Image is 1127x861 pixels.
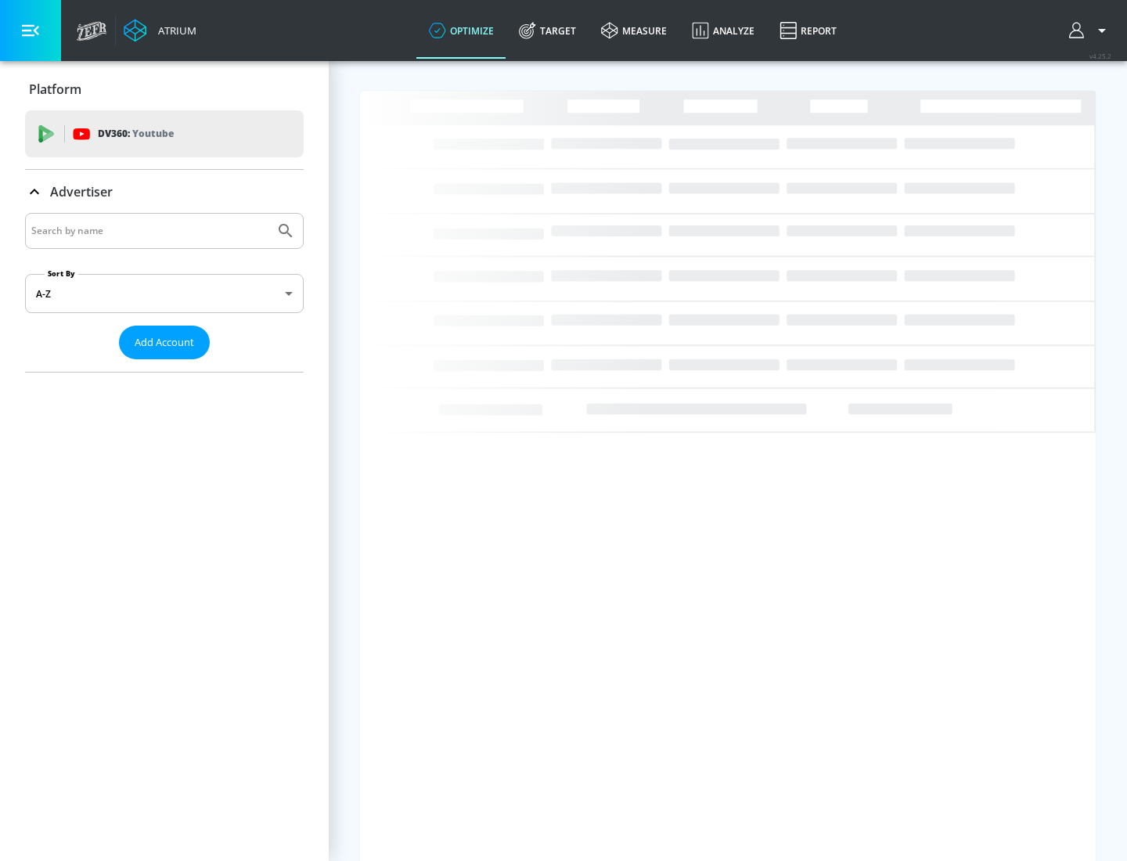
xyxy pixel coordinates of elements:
a: optimize [416,2,506,59]
div: Atrium [152,23,196,38]
p: DV360: [98,125,174,142]
a: Target [506,2,589,59]
p: Advertiser [50,183,113,200]
label: Sort By [45,268,78,279]
button: Add Account [119,326,210,359]
span: Add Account [135,333,194,351]
a: Analyze [679,2,767,59]
a: Atrium [124,19,196,42]
div: A-Z [25,274,304,313]
a: Report [767,2,849,59]
input: Search by name [31,221,268,241]
nav: list of Advertiser [25,359,304,372]
span: v 4.25.2 [1089,52,1111,60]
div: Advertiser [25,170,304,214]
p: Youtube [132,125,174,142]
p: Platform [29,81,81,98]
div: Advertiser [25,213,304,372]
div: DV360: Youtube [25,110,304,157]
a: measure [589,2,679,59]
div: Platform [25,67,304,111]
